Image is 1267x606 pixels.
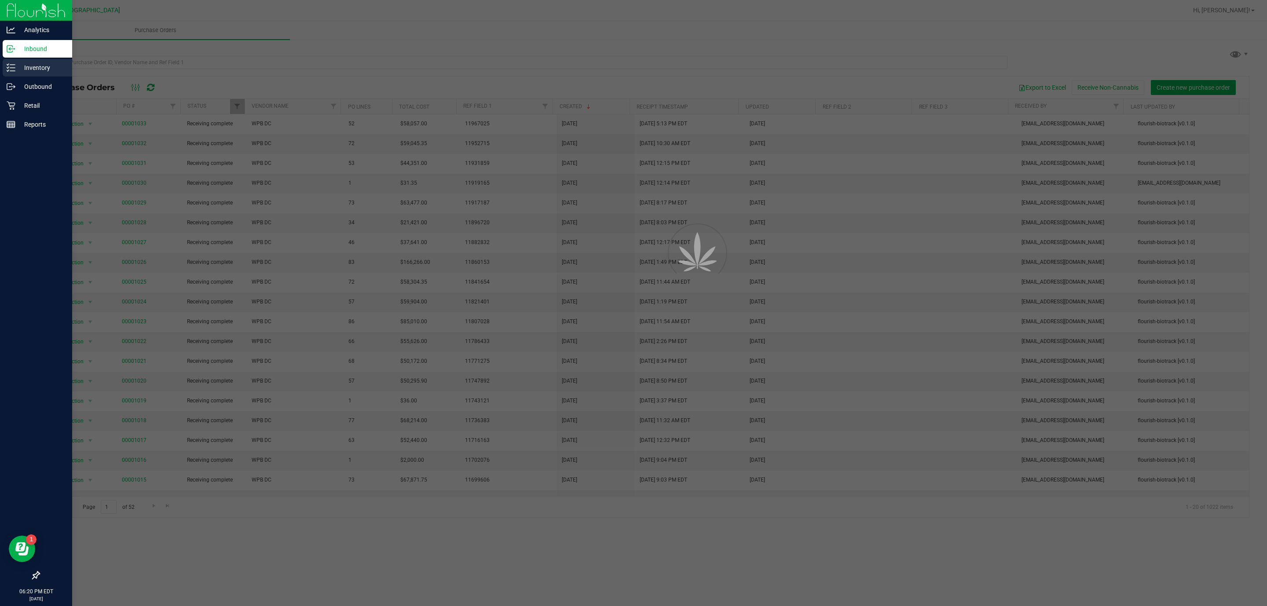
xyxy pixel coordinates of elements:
[15,100,68,111] p: Retail
[15,25,68,35] p: Analytics
[7,82,15,91] inline-svg: Outbound
[7,26,15,34] inline-svg: Analytics
[4,595,68,602] p: [DATE]
[15,44,68,54] p: Inbound
[4,588,68,595] p: 06:20 PM EDT
[26,534,37,545] iframe: Resource center unread badge
[15,81,68,92] p: Outbound
[7,101,15,110] inline-svg: Retail
[7,44,15,53] inline-svg: Inbound
[15,62,68,73] p: Inventory
[9,536,35,562] iframe: Resource center
[7,63,15,72] inline-svg: Inventory
[7,120,15,129] inline-svg: Reports
[15,119,68,130] p: Reports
